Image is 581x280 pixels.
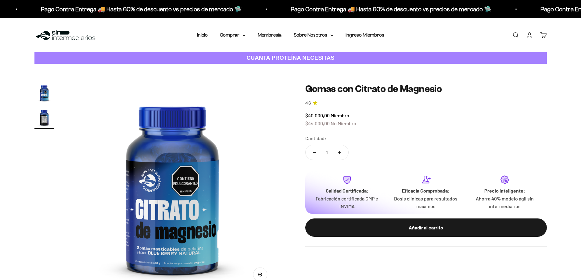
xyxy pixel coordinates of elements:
[34,83,54,105] button: Ir al artículo 1
[391,195,461,210] p: Dosis clínicas para resultados máximos
[34,52,547,64] a: CUANTA PROTEÍNA NECESITAS
[331,112,349,118] span: Miembro
[313,195,382,210] p: Fabricación certificada GMP e INVIMA
[190,4,391,14] p: Pago Contra Entrega 🚚 Hasta 60% de descuento vs precios de mercado 🛸
[305,100,311,107] span: 4.6
[305,100,547,107] a: 4.64.6 de 5.0 estrellas
[34,108,54,129] button: Ir al artículo 2
[331,145,348,160] button: Aumentar cantidad
[305,134,326,142] label: Cantidad:
[306,145,323,160] button: Reducir cantidad
[305,83,547,95] h1: Gomas con Citrato de Magnesio
[346,32,384,37] a: Ingreso Miembros
[305,120,330,126] span: $44.000,00
[402,188,450,193] strong: Eficacia Comprobada:
[331,120,356,126] span: No Miembro
[484,188,525,193] strong: Precio Inteligente:
[317,224,535,232] div: Añadir al carrito
[220,31,246,39] summary: Comprar
[197,32,208,37] a: Inicio
[34,108,54,127] img: Gomas con Citrato de Magnesio
[294,31,333,39] summary: Sobre Nosotros
[258,32,282,37] a: Membresía
[470,195,540,210] p: Ahorra 40% modelo ágil sin intermediarios
[305,218,547,237] button: Añadir al carrito
[246,55,335,61] strong: CUANTA PROTEÍNA NECESITAS
[34,83,54,103] img: Gomas con Citrato de Magnesio
[326,188,368,193] strong: Calidad Certificada:
[305,112,330,118] span: $40.000,00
